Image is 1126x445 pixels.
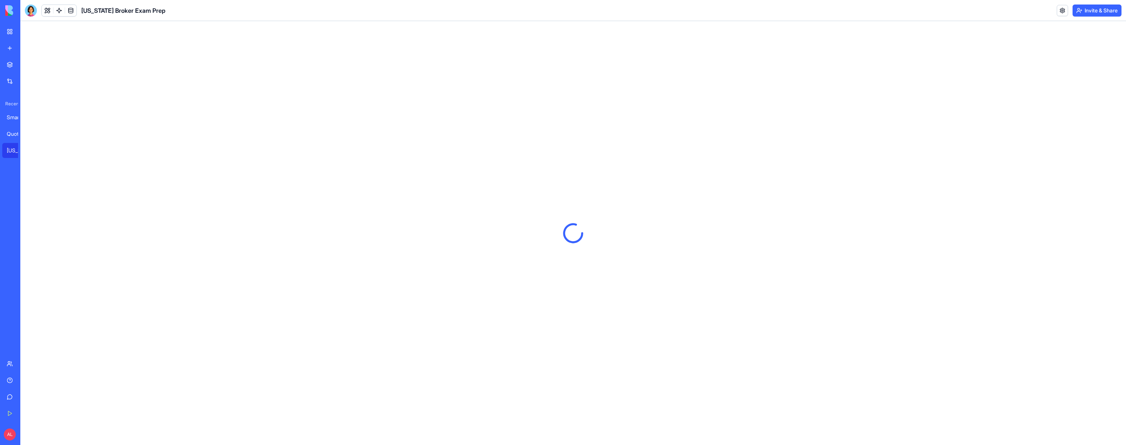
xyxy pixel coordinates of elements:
img: logo [5,5,52,16]
span: Recent [2,101,18,107]
a: Smart Reminders [2,110,32,125]
a: Quote Collector [2,126,32,141]
a: [US_STATE] Broker Exam Prep [2,143,32,158]
div: Smart Reminders [7,114,28,121]
div: Quote Collector [7,130,28,138]
div: [US_STATE] Broker Exam Prep [7,147,28,154]
button: Invite & Share [1073,5,1121,17]
span: AL [4,428,16,440]
span: [US_STATE] Broker Exam Prep [81,6,166,15]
